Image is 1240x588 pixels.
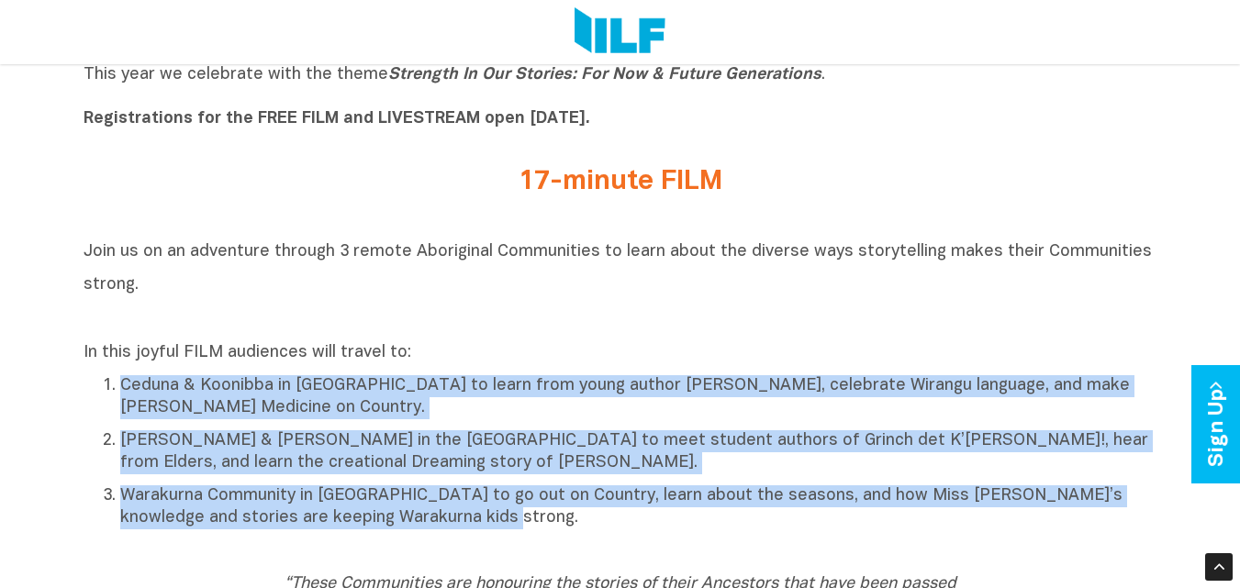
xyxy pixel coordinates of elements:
h2: 17-minute FILM [276,167,965,197]
p: Warakurna Community in [GEOGRAPHIC_DATA] to go out on Country, learn about the seasons, and how M... [120,485,1157,529]
p: Indigenous Literacy Day 2025 will be held on and is a celebration of First Nations stories, cultu... [84,20,1157,130]
img: Logo [575,7,665,57]
p: Ceduna & Koonibba in [GEOGRAPHIC_DATA] to learn from young author [PERSON_NAME], celebrate Wirang... [120,375,1157,419]
p: In this joyful FILM audiences will travel to: [84,342,1157,364]
p: [PERSON_NAME] & [PERSON_NAME] in the [GEOGRAPHIC_DATA] to meet student authors of Grinch det K’[P... [120,430,1157,474]
span: Join us on an adventure through 3 remote Aboriginal Communities to learn about the diverse ways s... [84,244,1152,293]
b: Registrations for the FREE FILM and LIVESTREAM open [DATE]. [84,111,590,127]
div: Scroll Back to Top [1205,553,1233,581]
i: Strength In Our Stories: For Now & Future Generations [388,67,821,83]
